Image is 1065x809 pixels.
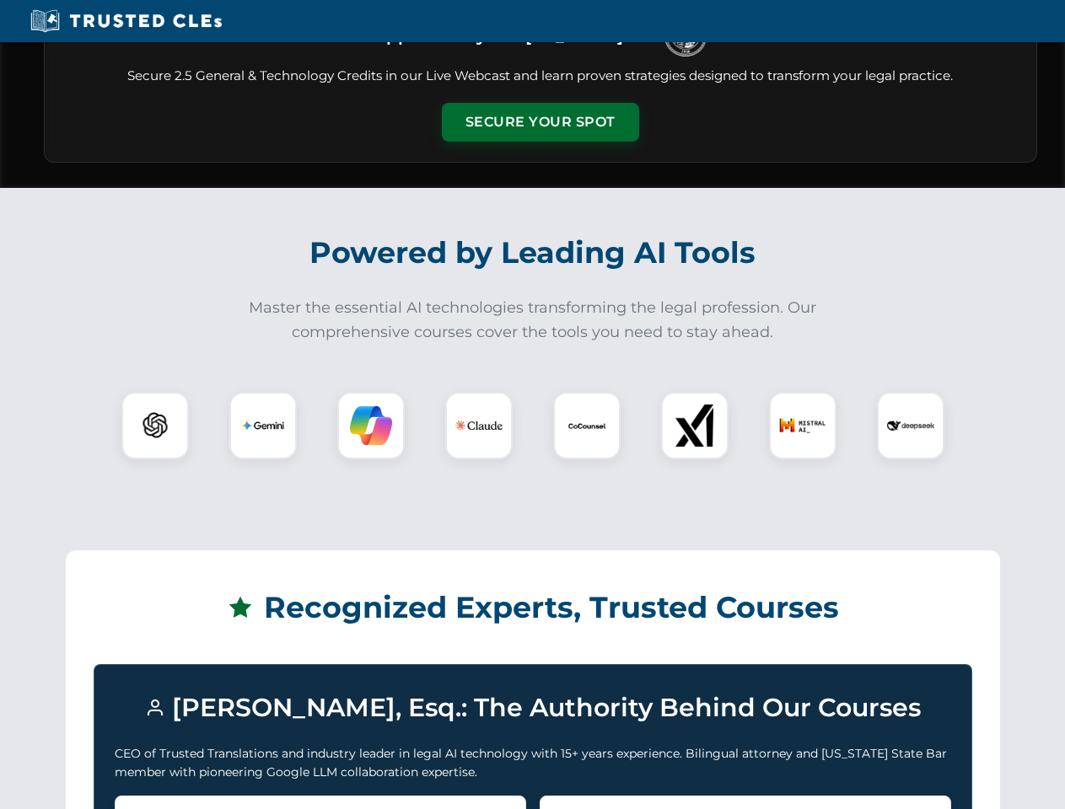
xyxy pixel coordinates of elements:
[779,402,826,449] img: Mistral AI Logo
[887,402,934,449] img: DeepSeek Logo
[445,392,513,459] div: Claude
[115,685,951,731] h3: [PERSON_NAME], Esq.: The Authority Behind Our Courses
[350,404,392,447] img: Copilot Logo
[25,8,227,34] img: Trusted CLEs
[229,392,297,459] div: Gemini
[94,578,972,637] h2: Recognized Experts, Trusted Courses
[337,392,405,459] div: Copilot
[238,296,828,345] p: Master the essential AI technologies transforming the legal profession. Our comprehensive courses...
[553,392,621,459] div: CoCounsel
[455,402,503,449] img: Claude Logo
[131,401,180,450] img: ChatGPT Logo
[242,404,284,447] img: Gemini Logo
[661,392,729,459] div: xAI
[442,103,639,142] button: Secure Your Spot
[769,392,836,459] div: Mistral AI
[65,67,1016,86] p: Secure 2.5 General & Technology Credits in our Live Webcast and learn proven strategies designed ...
[674,404,716,447] img: xAI Logo
[66,223,1000,282] h2: Powered by Leading AI Tools
[566,404,608,447] img: CoCounsel Logo
[115,744,951,782] p: CEO of Trusted Translations and industry leader in legal AI technology with 15+ years experience....
[877,392,944,459] div: DeepSeek
[121,392,189,459] div: ChatGPT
